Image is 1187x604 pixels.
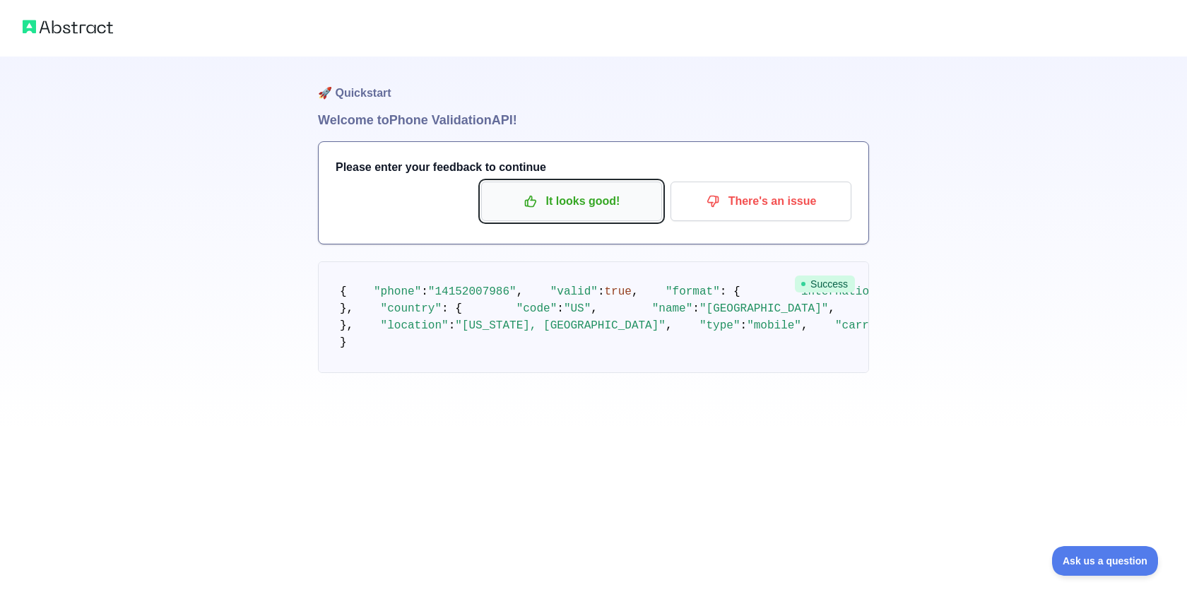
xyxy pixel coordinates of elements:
span: , [801,319,808,332]
h1: Welcome to Phone Validation API! [318,110,869,130]
p: There's an issue [681,189,841,213]
span: : [692,302,699,315]
span: "country" [381,302,442,315]
button: It looks good! [481,182,662,221]
span: "location" [381,319,449,332]
span: true [605,285,632,298]
span: Success [795,276,855,292]
span: "valid" [550,285,598,298]
span: { [340,285,347,298]
span: , [828,302,835,315]
span: : [557,302,564,315]
span: "type" [699,319,740,332]
iframe: Toggle Customer Support [1052,546,1159,576]
span: , [632,285,639,298]
span: , [516,285,524,298]
span: "14152007986" [428,285,516,298]
span: : [598,285,605,298]
span: , [591,302,598,315]
h1: 🚀 Quickstart [318,57,869,110]
button: There's an issue [671,182,851,221]
span: "[GEOGRAPHIC_DATA]" [699,302,828,315]
span: "name" [652,302,693,315]
span: : { [442,302,462,315]
span: : [740,319,748,332]
span: "mobile" [747,319,801,332]
span: : [449,319,456,332]
span: "carrier" [835,319,896,332]
span: "phone" [374,285,421,298]
span: "code" [516,302,557,315]
span: "format" [666,285,720,298]
span: "international" [794,285,896,298]
span: : [421,285,428,298]
span: : { [720,285,740,298]
h3: Please enter your feedback to continue [336,159,851,176]
p: It looks good! [492,189,651,213]
span: "US" [564,302,591,315]
span: "[US_STATE], [GEOGRAPHIC_DATA]" [455,319,666,332]
span: , [666,319,673,332]
img: Abstract logo [23,17,113,37]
